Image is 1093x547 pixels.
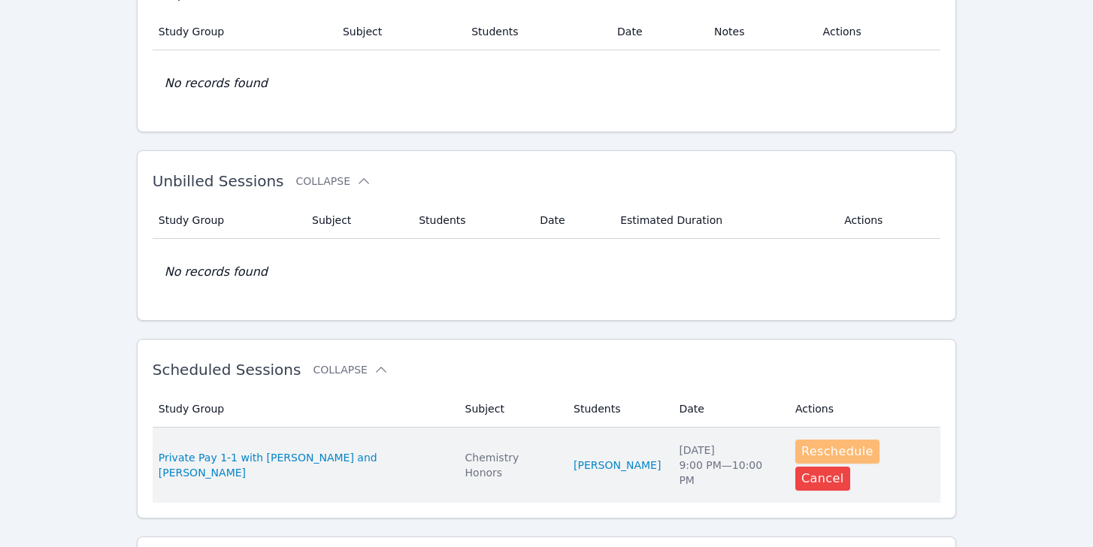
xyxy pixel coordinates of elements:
th: Notes [705,14,814,50]
button: Collapse [313,362,388,377]
th: Date [670,391,786,428]
th: Study Group [153,202,303,239]
th: Students [410,202,531,239]
th: Students [462,14,608,50]
span: Unbilled Sessions [153,172,284,190]
th: Subject [303,202,410,239]
button: Reschedule [795,440,880,464]
th: Study Group [153,14,334,50]
td: No records found [153,239,941,305]
th: Date [608,14,705,50]
th: Students [565,391,670,428]
th: Subject [456,391,565,428]
th: Date [531,202,611,239]
a: Private Pay 1-1 with [PERSON_NAME] and [PERSON_NAME] [159,450,447,480]
button: Cancel [795,467,850,491]
th: Estimated Duration [611,202,835,239]
button: Collapse [296,174,371,189]
th: Subject [334,14,462,50]
th: Actions [814,14,941,50]
th: Actions [786,391,940,428]
td: No records found [153,50,941,116]
tr: Private Pay 1-1 with [PERSON_NAME] and [PERSON_NAME]Chemistry Honors[PERSON_NAME][DATE]9:00 PM—10... [153,428,941,503]
span: Scheduled Sessions [153,361,301,379]
a: [PERSON_NAME] [574,458,661,473]
div: [DATE] 9:00 PM — 10:00 PM [679,443,777,488]
th: Study Group [153,391,456,428]
th: Actions [835,202,940,239]
div: Chemistry Honors [465,450,556,480]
